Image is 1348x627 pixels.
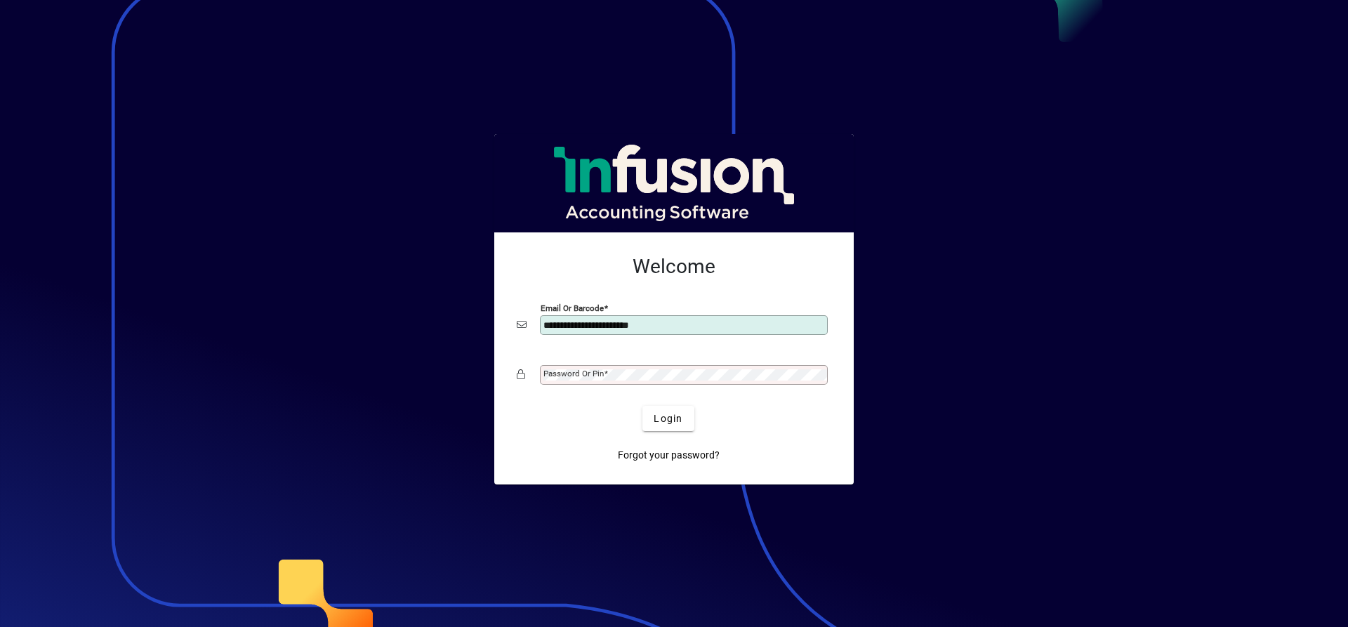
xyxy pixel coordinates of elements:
[541,303,604,313] mat-label: Email or Barcode
[543,369,604,378] mat-label: Password or Pin
[612,442,725,468] a: Forgot your password?
[654,411,682,426] span: Login
[618,448,720,463] span: Forgot your password?
[517,255,831,279] h2: Welcome
[642,406,694,431] button: Login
